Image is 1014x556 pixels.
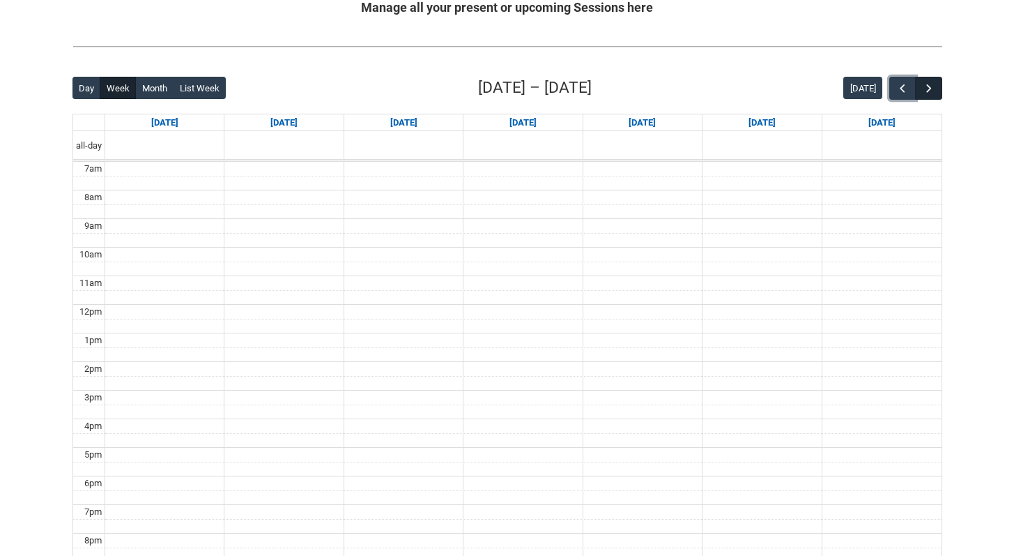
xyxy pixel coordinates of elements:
[82,419,105,433] div: 4pm
[82,190,105,204] div: 8am
[478,76,592,100] h2: [DATE] – [DATE]
[100,77,136,99] button: Week
[626,114,659,131] a: Go to September 11, 2025
[82,476,105,490] div: 6pm
[82,362,105,376] div: 2pm
[82,162,105,176] div: 7am
[82,534,105,548] div: 8pm
[746,114,778,131] a: Go to September 12, 2025
[387,114,420,131] a: Go to September 9, 2025
[77,276,105,290] div: 11am
[82,505,105,519] div: 7pm
[72,39,942,54] img: REDU_GREY_LINE
[889,77,916,100] button: Previous Week
[268,114,300,131] a: Go to September 8, 2025
[73,139,105,153] span: all-day
[173,77,226,99] button: List Week
[82,219,105,233] div: 9am
[77,248,105,262] div: 10am
[135,77,174,99] button: Month
[82,391,105,405] div: 3pm
[866,114,898,131] a: Go to September 13, 2025
[72,77,101,99] button: Day
[82,333,105,347] div: 1pm
[77,305,105,319] div: 12pm
[843,77,882,99] button: [DATE]
[82,448,105,462] div: 5pm
[148,114,181,131] a: Go to September 7, 2025
[915,77,942,100] button: Next Week
[507,114,539,131] a: Go to September 10, 2025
